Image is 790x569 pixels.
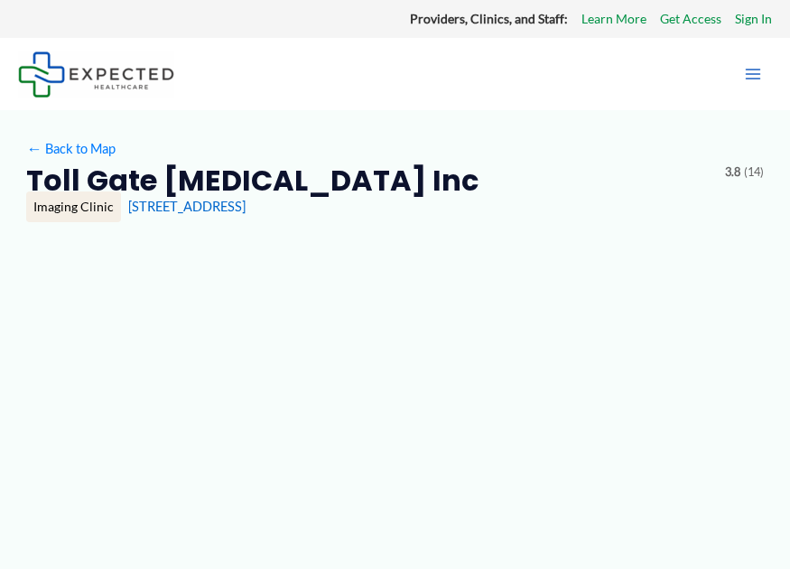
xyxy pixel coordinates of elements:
[744,162,764,183] span: (14)
[725,162,740,183] span: 3.8
[26,141,42,157] span: ←
[410,11,568,26] strong: Providers, Clinics, and Staff:
[128,199,246,214] a: [STREET_ADDRESS]
[26,162,479,200] h2: Toll Gate [MEDICAL_DATA] Inc
[18,51,174,98] img: Expected Healthcare Logo - side, dark font, small
[734,55,772,93] button: Main menu toggle
[26,191,121,222] div: Imaging Clinic
[660,7,721,31] a: Get Access
[581,7,646,31] a: Learn More
[735,7,772,31] a: Sign In
[26,136,116,161] a: ←Back to Map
